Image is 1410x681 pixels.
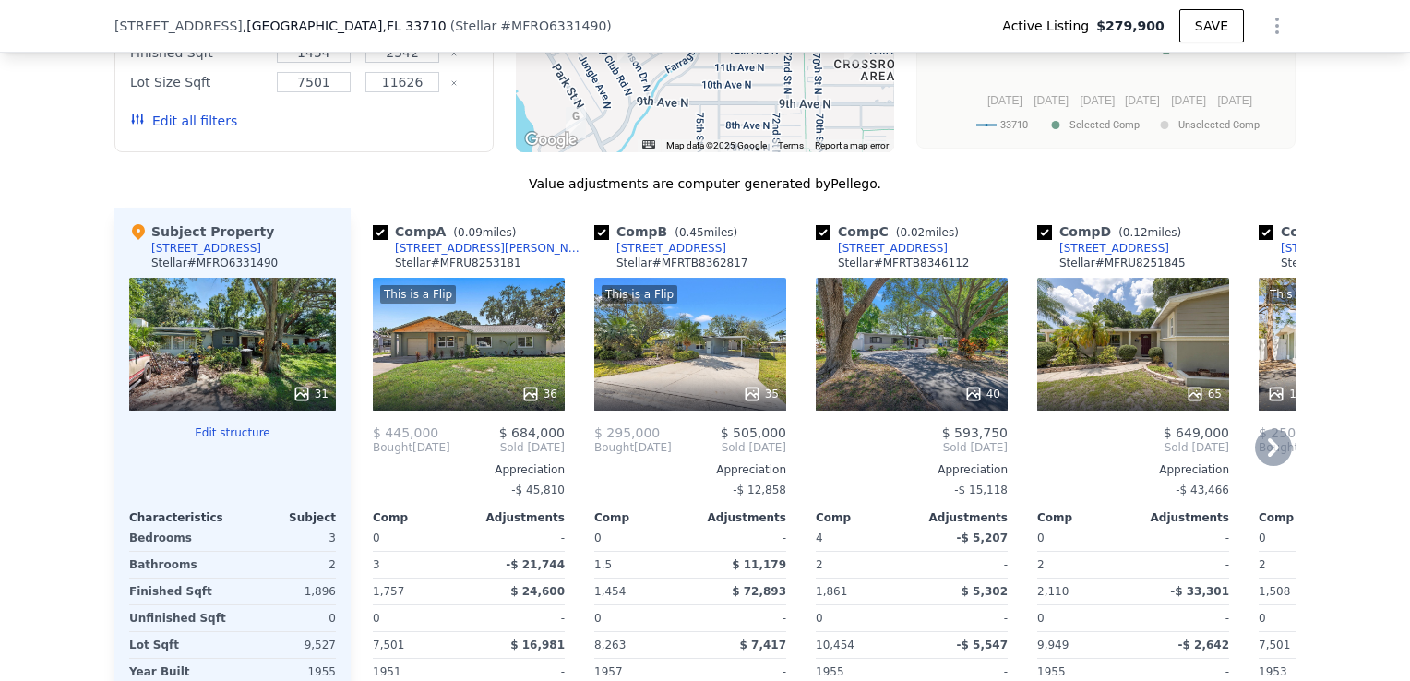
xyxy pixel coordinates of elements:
div: This is a Flip [602,285,677,304]
span: # MFRO6331490 [500,18,606,33]
div: Comp A [373,222,523,241]
span: [STREET_ADDRESS] [114,17,243,35]
span: -$ 2,642 [1178,639,1229,651]
div: This is a Flip [380,285,456,304]
div: 3 [236,525,336,551]
div: - [694,605,786,631]
div: 1,896 [236,579,336,604]
span: , FL 33710 [382,18,446,33]
span: Active Listing [1002,17,1096,35]
span: Bought [594,440,634,455]
span: -$ 12,858 [733,484,786,496]
div: Comp [594,510,690,525]
span: 0 [373,532,380,544]
div: Comp [816,510,912,525]
a: [STREET_ADDRESS] [816,241,948,256]
div: Bathrooms [129,552,229,578]
div: - [472,605,565,631]
span: 2,110 [1037,585,1069,598]
div: 2 [1259,552,1351,578]
span: $ 5,302 [962,585,1008,598]
span: $ 250,000 [1259,425,1324,440]
span: Sold [DATE] [672,440,786,455]
span: 0 [594,532,602,544]
div: 2 [236,552,336,578]
span: 10,454 [816,639,854,651]
div: Lot Size Sqft [130,69,266,95]
img: Google [520,128,581,152]
div: Adjustments [690,510,786,525]
div: [STREET_ADDRESS] [1059,241,1169,256]
span: $ 72,893 [732,585,786,598]
span: 0.09 [458,226,483,239]
span: 0.45 [679,226,704,239]
a: Report a map error [815,140,889,150]
span: ( miles) [889,226,966,239]
text: 33710 [1000,119,1028,131]
div: - [915,552,1008,578]
div: Comp D [1037,222,1189,241]
span: 0 [373,612,380,625]
span: 0 [1259,532,1266,544]
div: [STREET_ADDRESS] [151,241,261,256]
text: [DATE] [1125,94,1160,107]
div: Characteristics [129,510,233,525]
div: [STREET_ADDRESS][PERSON_NAME] [395,241,587,256]
span: ( miles) [667,226,745,239]
div: Adjustments [1133,510,1229,525]
div: 3 [373,552,465,578]
div: Finished Sqft [129,579,229,604]
span: 7,501 [373,639,404,651]
div: [STREET_ADDRESS] [838,241,948,256]
span: Bought [373,440,412,455]
span: ( miles) [1111,226,1189,239]
span: 0.02 [900,226,925,239]
div: Appreciation [594,462,786,477]
div: 0 [236,605,336,631]
span: $ 24,600 [510,585,565,598]
button: Edit structure [129,425,336,440]
div: 2 [816,552,908,578]
span: $ 295,000 [594,425,660,440]
span: 4 [816,532,823,544]
span: $ 505,000 [721,425,786,440]
span: 0 [816,612,823,625]
div: Stellar # MFRTB8362817 [616,256,747,270]
div: Adjustments [469,510,565,525]
div: Stellar # MFRO6331490 [151,256,278,270]
span: -$ 5,547 [957,639,1008,651]
div: [DATE] [373,440,450,455]
div: ( ) [450,17,612,35]
text: Selected Comp [1069,119,1140,131]
span: -$ 15,118 [954,484,1008,496]
span: $ 445,000 [373,425,438,440]
span: 1,508 [1259,585,1290,598]
div: 1.5 [594,552,687,578]
span: 8,263 [594,639,626,651]
div: 36 [521,385,557,403]
span: $ 16,981 [510,639,565,651]
button: Clear [450,79,458,87]
span: 0 [1259,612,1266,625]
span: -$ 45,810 [511,484,565,496]
span: $ 649,000 [1164,425,1229,440]
span: 0.12 [1123,226,1148,239]
span: 7,501 [1259,639,1290,651]
button: SAVE [1179,9,1244,42]
span: $ 593,750 [942,425,1008,440]
text: [DATE] [987,94,1022,107]
div: 9,527 [236,632,336,658]
span: 0 [1037,532,1045,544]
span: 1,757 [373,585,404,598]
div: - [472,525,565,551]
span: -$ 33,301 [1170,585,1229,598]
span: 1,861 [816,585,847,598]
div: Comp [373,510,469,525]
div: - [915,605,1008,631]
a: Open this area in Google Maps (opens a new window) [520,128,581,152]
div: 40 [964,385,1000,403]
span: Sold [DATE] [1037,440,1229,455]
button: Show Options [1259,7,1296,44]
div: Comp C [816,222,966,241]
span: Sold [DATE] [450,440,565,455]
